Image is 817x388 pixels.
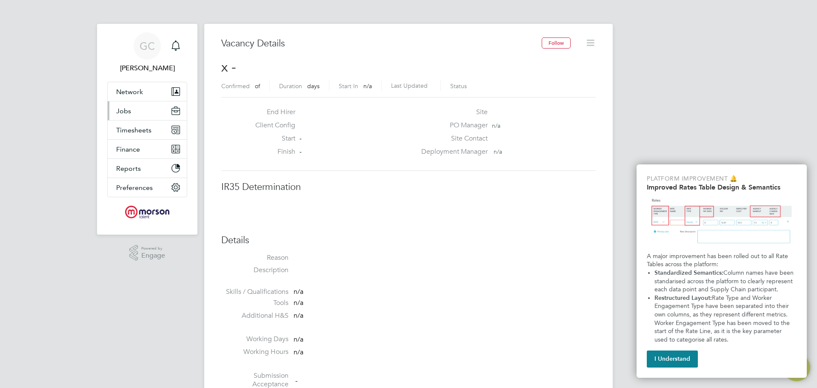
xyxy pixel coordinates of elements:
[116,88,143,96] span: Network
[654,294,791,343] span: Rate Type and Worker Engagement Type have been separated into their own columns, as they represen...
[221,287,289,296] label: Skills / Qualifications
[125,206,170,219] img: morson-logo-retina.png
[116,145,140,153] span: Finance
[391,82,428,89] label: Last Updated
[416,147,488,156] label: Deployment Manager
[494,148,502,155] span: n/a
[116,164,141,172] span: Reports
[294,348,303,356] span: n/a
[339,82,358,90] label: Start In
[221,266,289,275] label: Description
[654,269,723,276] strong: Standardized Semantics:
[221,82,250,90] label: Confirmed
[294,311,303,320] span: n/a
[654,269,795,293] span: Column names have been standarised across the platform to clearly represent each data point and S...
[107,63,187,73] span: Gareth Clark
[107,206,187,219] a: Go to home page
[450,82,467,90] label: Status
[300,135,302,142] span: -
[141,252,165,259] span: Engage
[221,335,289,344] label: Working Days
[221,253,289,262] label: Reason
[107,32,187,73] a: Go to account details
[363,82,372,90] span: n/a
[416,108,488,117] label: Site
[637,164,807,378] div: Improved Rate Table Semantics
[647,351,698,368] button: I Understand
[141,245,165,252] span: Powered by
[654,294,712,302] strong: Restructured Layout:
[294,287,303,296] span: n/a
[221,181,596,193] h3: IR35 Determination
[647,175,797,183] p: Platform Improvement 🔔
[294,299,303,307] span: n/a
[307,82,320,90] span: days
[279,82,302,90] label: Duration
[647,195,797,249] img: Updated Rates Table Design & Semantics
[116,126,151,134] span: Timesheets
[221,348,289,356] label: Working Hours
[116,184,153,192] span: Preferences
[221,59,236,75] span: x -
[416,134,488,143] label: Site Contact
[249,121,295,130] label: Client Config
[295,376,297,385] span: -
[221,311,289,320] label: Additional H&S
[116,107,131,115] span: Jobs
[647,252,797,269] p: A major improvement has been rolled out to all Rate Tables across the platform:
[221,299,289,308] label: Tools
[221,37,542,50] h3: Vacancy Details
[255,82,260,90] span: of
[97,24,197,235] nav: Main navigation
[249,108,295,117] label: End Hirer
[416,121,488,130] label: PO Manager
[221,234,596,247] h3: Details
[492,122,500,129] span: n/a
[542,37,571,49] button: Follow
[140,40,155,52] span: GC
[294,335,303,344] span: n/a
[249,134,295,143] label: Start
[300,148,302,155] span: -
[647,183,797,191] h2: Improved Rates Table Design & Semantics
[249,147,295,156] label: Finish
